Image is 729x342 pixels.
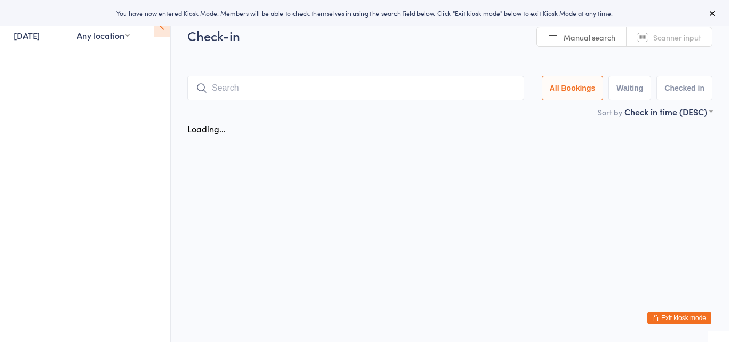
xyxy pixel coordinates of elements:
[542,76,604,100] button: All Bookings
[187,27,712,44] h2: Check-in
[17,9,712,18] div: You have now entered Kiosk Mode. Members will be able to check themselves in using the search fie...
[77,29,130,41] div: Any location
[608,76,651,100] button: Waiting
[598,107,622,117] label: Sort by
[656,76,712,100] button: Checked in
[187,123,226,134] div: Loading...
[14,29,40,41] a: [DATE]
[564,32,615,43] span: Manual search
[647,312,711,324] button: Exit kiosk mode
[653,32,701,43] span: Scanner input
[624,106,712,117] div: Check in time (DESC)
[187,76,524,100] input: Search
